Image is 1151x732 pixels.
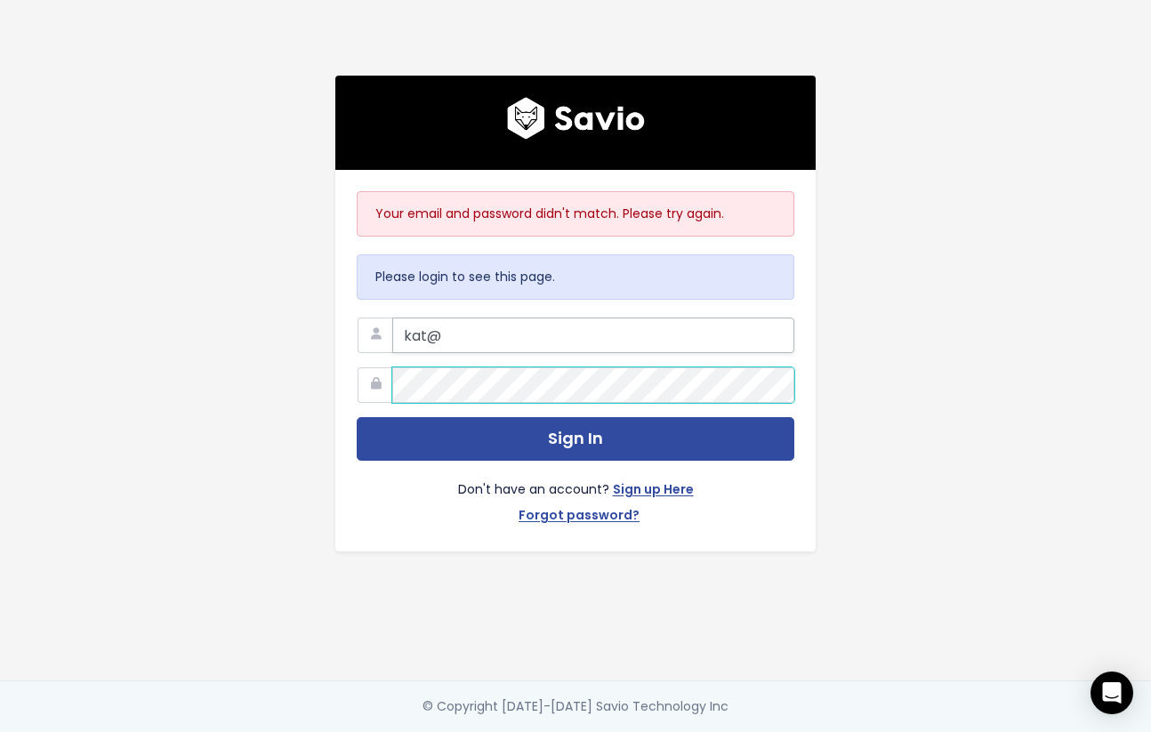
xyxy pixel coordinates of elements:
p: Your email and password didn't match. Please try again. [375,203,776,225]
img: logo600x187.a314fd40982d.png [507,97,645,140]
div: Don't have an account? [357,461,794,530]
a: Sign up Here [613,479,694,504]
div: Open Intercom Messenger [1091,672,1133,714]
p: Please login to see this page. [375,266,776,288]
a: Forgot password? [519,504,640,530]
button: Sign In [357,417,794,461]
div: © Copyright [DATE]-[DATE] Savio Technology Inc [423,696,728,718]
input: Your Work Email Address [392,318,794,353]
